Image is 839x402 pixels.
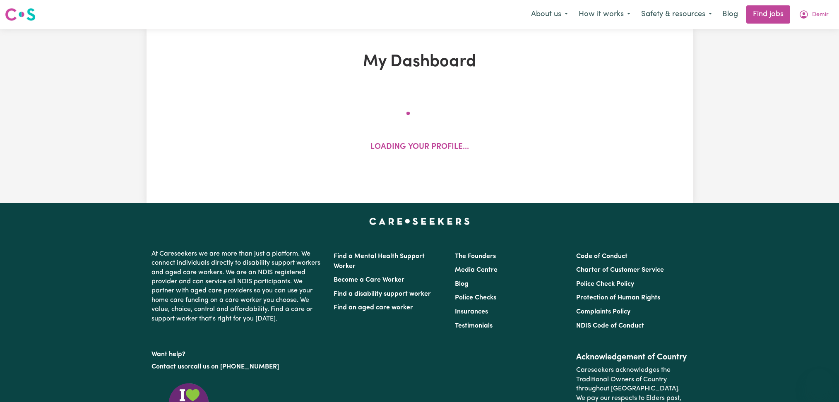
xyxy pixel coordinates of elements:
button: How it works [573,6,636,23]
a: Careseekers home page [369,218,470,225]
a: Find jobs [746,5,790,24]
a: Insurances [455,309,488,315]
button: Safety & resources [636,6,717,23]
a: NDIS Code of Conduct [576,323,644,329]
a: Code of Conduct [576,253,627,260]
a: Media Centre [455,267,498,273]
p: or [151,359,324,375]
a: Become a Care Worker [334,277,404,283]
a: Complaints Policy [576,309,630,315]
img: Careseekers logo [5,7,36,22]
span: Demir [812,10,829,19]
a: The Founders [455,253,496,260]
a: Find an aged care worker [334,304,413,311]
button: About us [526,6,573,23]
a: Contact us [151,364,184,370]
a: Protection of Human Rights [576,294,660,301]
h1: My Dashboard [243,52,597,72]
h2: Acknowledgement of Country [576,352,688,362]
p: Loading your profile... [370,141,469,153]
a: Careseekers logo [5,5,36,24]
a: call us on [PHONE_NUMBER] [190,364,279,370]
a: Blog [717,5,743,24]
iframe: Button to launch messaging window [806,369,832,395]
a: Police Checks [455,294,496,301]
p: At Careseekers we are more than just a platform. We connect individuals directly to disability su... [151,246,324,327]
a: Charter of Customer Service [576,267,664,273]
button: My Account [793,6,834,23]
a: Find a Mental Health Support Worker [334,253,425,270]
a: Blog [455,281,469,287]
a: Police Check Policy [576,281,634,287]
a: Testimonials [455,323,493,329]
a: Find a disability support worker [334,291,431,297]
p: Want help? [151,347,324,359]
